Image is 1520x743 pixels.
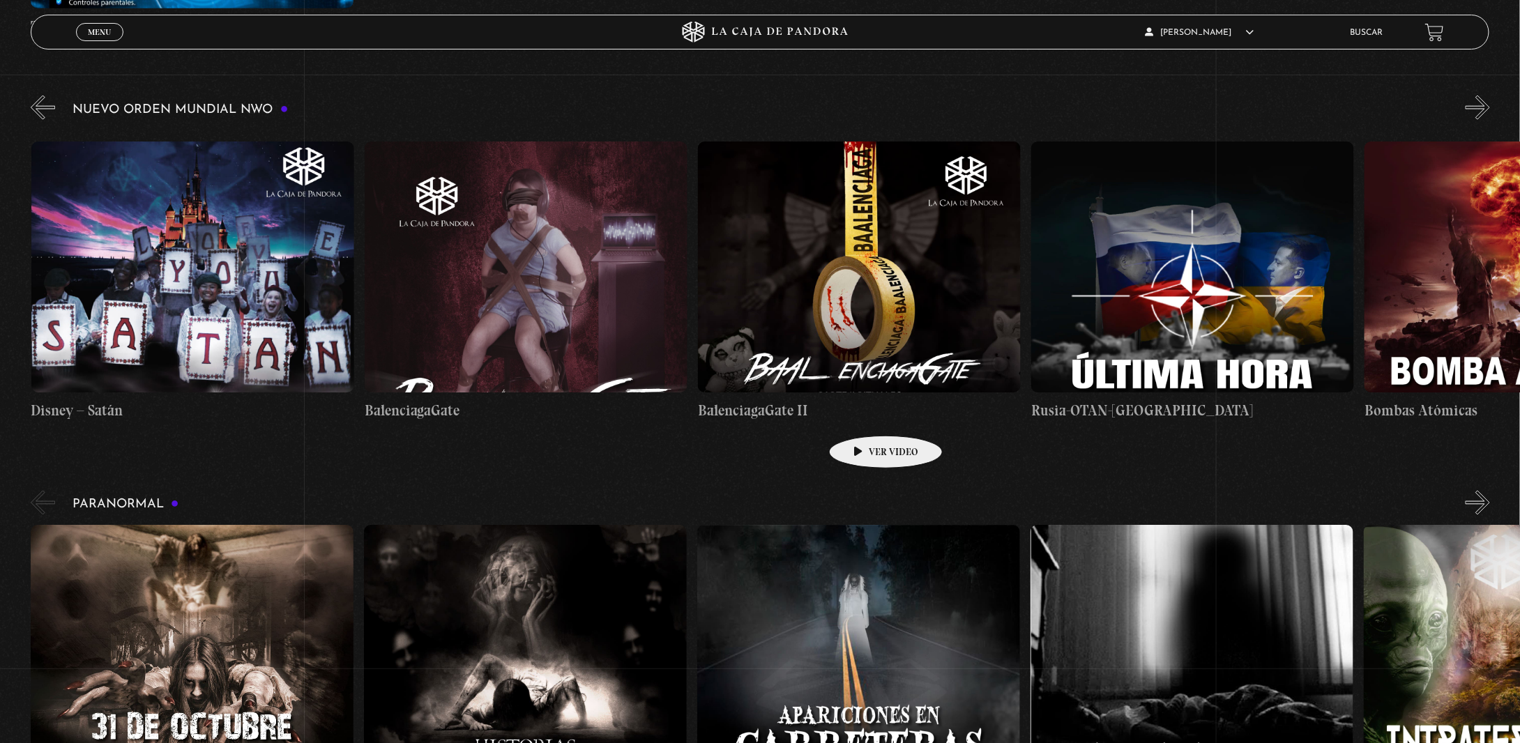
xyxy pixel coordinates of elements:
[1466,95,1490,120] button: Next
[31,15,354,38] h4: Taller Ciberseguridad Nivel I
[84,40,116,49] span: Cerrar
[698,399,1021,422] h4: BalenciagaGate II
[698,130,1021,432] a: BalenciagaGate II
[1425,23,1444,42] a: View your shopping cart
[1466,491,1490,515] button: Next
[1031,130,1354,432] a: Rusia-OTAN-[GEOGRAPHIC_DATA]
[1146,29,1254,37] span: [PERSON_NAME]
[31,130,354,432] a: Disney – Satán
[73,103,289,116] h3: Nuevo Orden Mundial NWO
[31,95,55,120] button: Previous
[31,399,354,422] h4: Disney – Satán
[365,130,687,432] a: BalenciagaGate
[31,491,55,515] button: Previous
[1031,399,1354,422] h4: Rusia-OTAN-[GEOGRAPHIC_DATA]
[73,498,179,512] h3: Paranormal
[88,28,111,36] span: Menu
[1351,29,1383,37] a: Buscar
[365,399,687,422] h4: BalenciagaGate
